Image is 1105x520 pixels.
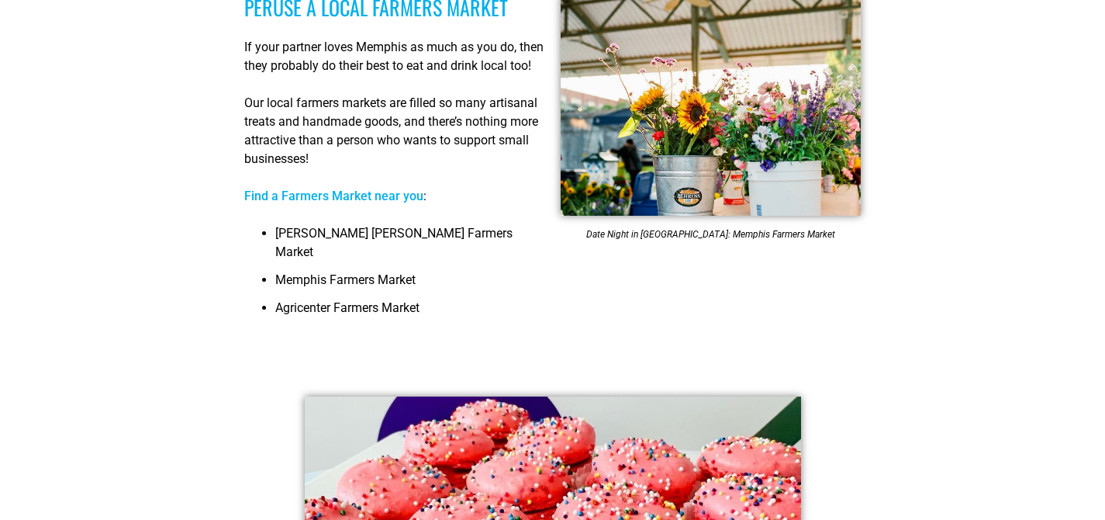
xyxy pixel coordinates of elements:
p: If your partner loves Memphis as much as you do, then they probably do their best to eat and drin... [244,38,545,75]
li: Agricenter Farmers Market [275,299,545,327]
p: : [244,187,545,206]
li: [PERSON_NAME] [PERSON_NAME] Farmers Market [275,224,545,271]
li: Memphis Farmers Market [275,271,545,299]
a: Find a Farmers Market near you [244,189,423,203]
figcaption: Date Night in [GEOGRAPHIC_DATA]: Memphis Farmers Market [561,228,862,241]
p: Our local farmers markets are filled so many artisanal treats and handmade goods, and there’s not... [244,94,545,168]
